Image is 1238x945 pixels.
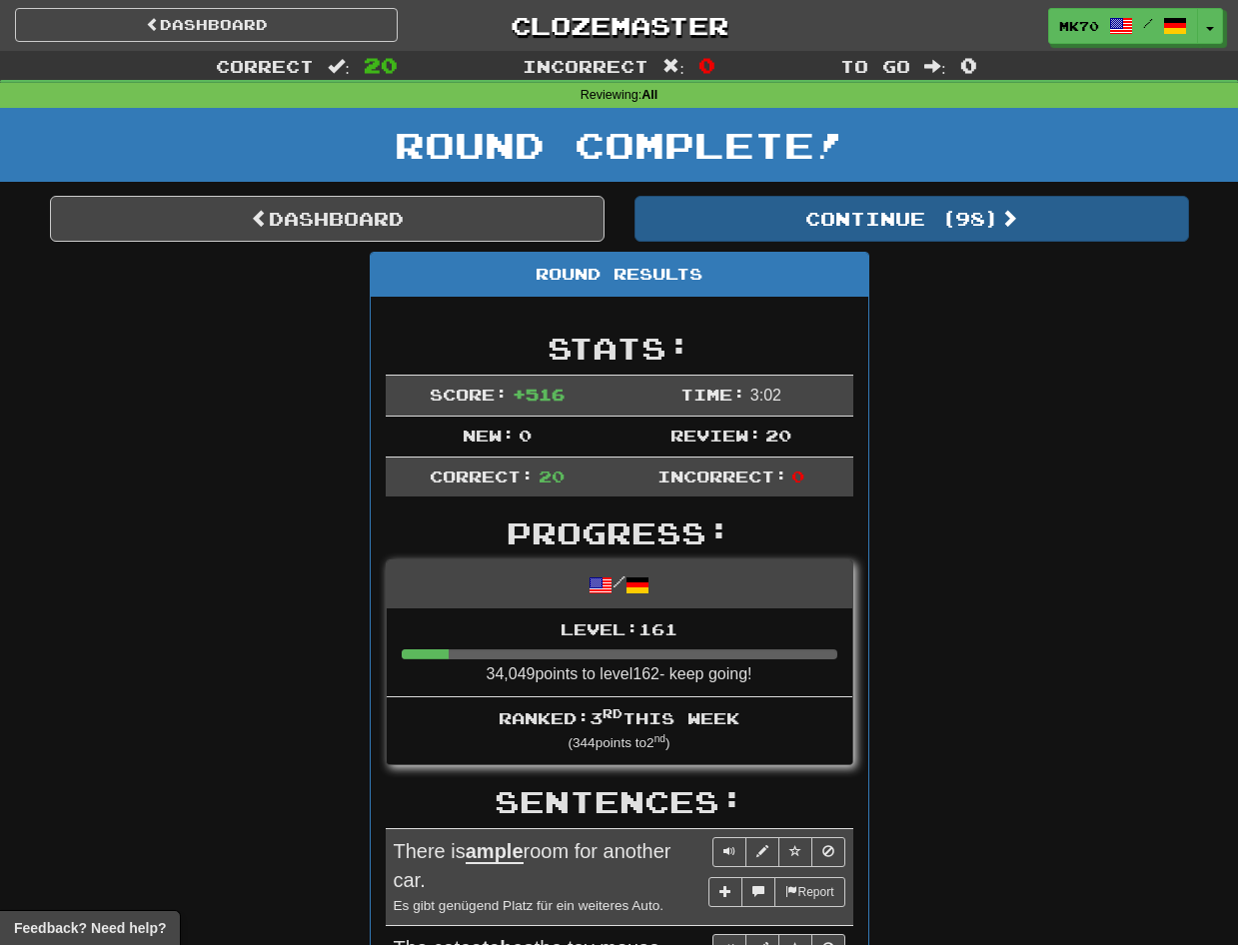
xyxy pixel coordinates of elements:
div: / [387,560,852,607]
span: To go [840,56,910,76]
span: : [328,58,350,75]
span: 0 [791,467,804,485]
span: 20 [765,426,791,445]
h1: Round Complete! [7,125,1231,165]
a: MK70 / [1048,8,1198,44]
span: There is room for another car. [394,840,671,891]
span: : [924,58,946,75]
span: New: [463,426,515,445]
a: Dashboard [15,8,398,42]
button: Toggle favorite [778,837,812,867]
span: 0 [519,426,532,445]
a: Dashboard [50,196,605,242]
span: 0 [960,53,977,77]
span: / [1143,16,1153,30]
h2: Stats: [386,332,853,365]
button: Add sentence to collection [708,877,742,907]
li: 34,049 points to level 162 - keep going! [387,608,852,698]
span: : [662,58,684,75]
u: ample [466,840,524,864]
span: Incorrect: [657,467,787,485]
span: 20 [364,53,398,77]
h2: Sentences: [386,785,853,818]
button: Play sentence audio [712,837,746,867]
span: Score: [430,385,508,404]
span: + 516 [513,385,565,404]
span: Correct [216,56,314,76]
span: Level: 161 [561,619,677,638]
a: Clozemaster [428,8,810,43]
span: 3 : 0 2 [750,387,781,404]
small: ( 344 points to 2 ) [568,735,669,750]
span: 0 [698,53,715,77]
strong: All [641,88,657,102]
h2: Progress: [386,516,853,549]
button: Report [774,877,844,907]
span: Correct: [430,467,534,485]
span: 20 [539,467,565,485]
span: Open feedback widget [14,918,166,938]
span: Ranked: 3 this week [499,708,739,727]
span: Incorrect [523,56,648,76]
span: Time: [680,385,745,404]
button: Continue (98) [634,196,1189,242]
button: Edit sentence [745,837,779,867]
span: Review: [670,426,761,445]
div: More sentence controls [708,877,844,907]
sup: rd [603,706,622,720]
button: Toggle ignore [811,837,845,867]
small: Es gibt genügend Platz für ein weiteres Auto. [394,898,664,913]
div: Sentence controls [712,837,845,867]
span: MK70 [1059,17,1099,35]
sup: nd [654,733,665,744]
div: Round Results [371,253,868,297]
